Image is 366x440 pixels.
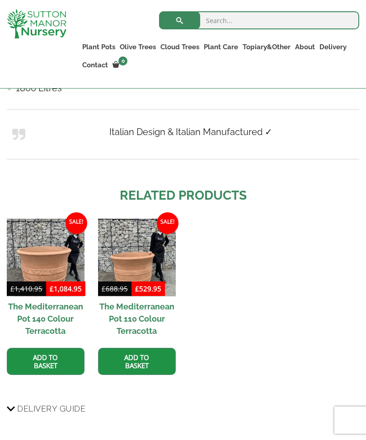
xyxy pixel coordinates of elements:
[80,59,110,71] a: Contact
[7,219,84,341] a: Sale! The Mediterranean Pot 140 Colour Terracotta
[98,296,176,341] h2: The Mediterranean Pot 110 Colour Terracotta
[135,284,161,293] bdi: 529.95
[10,284,14,293] span: £
[17,400,85,417] span: Delivery Guide
[50,284,54,293] span: £
[240,41,293,53] a: Topiary&Other
[109,126,272,137] strong: Italian Design & Italian Manufactured ✓
[7,219,84,296] img: The Mediterranean Pot 140 Colour Terracotta
[7,296,84,341] h2: The Mediterranean Pot 140 Colour Terracotta
[7,348,84,375] a: Add to basket: “The Mediterranean Pot 140 Colour Terracotta”
[117,41,158,53] a: Olive Trees
[317,41,349,53] a: Delivery
[66,212,87,234] span: Sale!
[159,11,359,29] input: Search...
[50,284,82,293] bdi: 1,084.95
[118,56,127,66] span: 0
[10,284,42,293] bdi: 1,410.95
[98,219,176,341] a: Sale! The Mediterranean Pot 110 Colour Terracotta
[98,348,176,375] a: Add to basket: “The Mediterranean Pot 110 Colour Terracotta”
[102,284,128,293] bdi: 688.95
[102,284,106,293] span: £
[135,284,139,293] span: £
[7,186,359,205] h2: Related products
[158,41,202,53] a: Cloud Trees
[80,41,117,53] a: Plant Pots
[293,41,317,53] a: About
[7,9,66,38] img: logo
[110,59,130,71] a: 0
[202,41,240,53] a: Plant Care
[157,212,178,234] span: Sale!
[98,219,176,296] img: The Mediterranean Pot 110 Colour Terracotta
